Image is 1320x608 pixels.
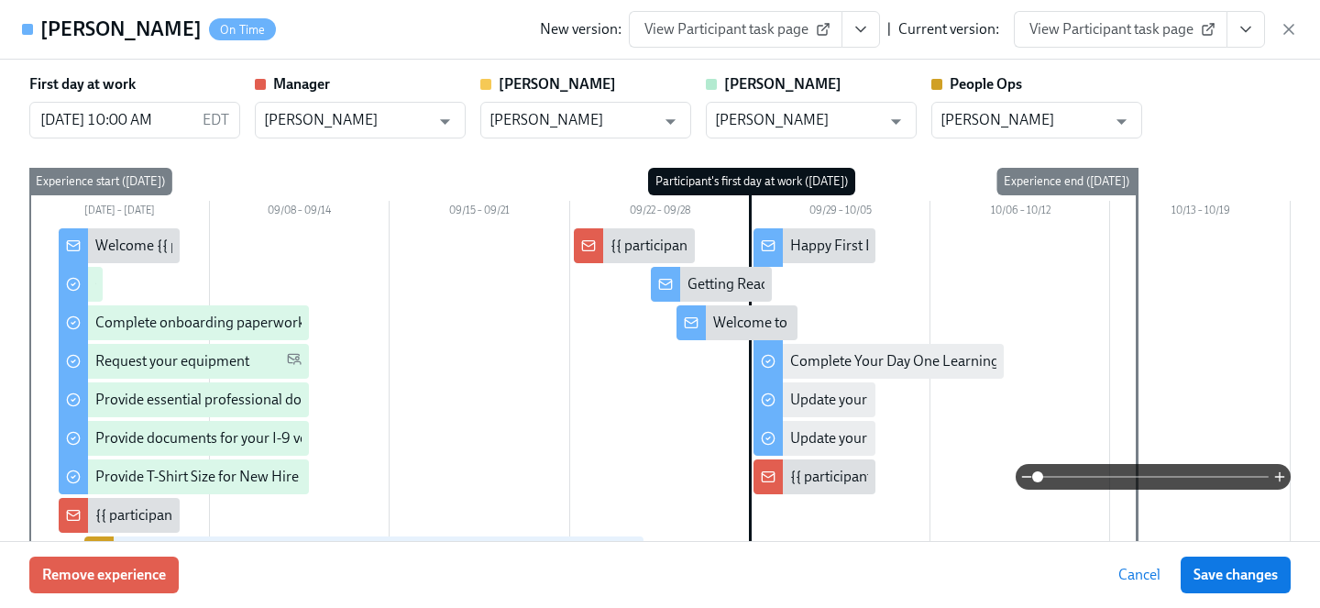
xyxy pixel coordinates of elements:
button: Save changes [1181,557,1291,593]
div: Welcome to Charlie Health! [713,313,885,333]
div: New version: [540,19,621,39]
div: Provide essential professional documentation [95,390,381,410]
div: 09/15 – 09/21 [390,201,570,225]
button: View task page [1226,11,1265,48]
div: | [887,19,891,39]
button: Remove experience [29,557,179,593]
div: Experience end ([DATE]) [996,168,1137,195]
div: Getting Ready for Onboarding [687,274,876,294]
span: View Participant task page [1029,20,1212,39]
div: Experience start ([DATE]) [28,168,172,195]
div: 09/08 – 09/14 [210,201,390,225]
div: Participant's first day at work ([DATE]) [648,168,855,195]
div: Provide documents for your I-9 verification [95,428,363,448]
div: [DATE] – [DATE] [29,201,210,225]
div: {{ participant.fullName }} starts in a week 🎉 [610,236,887,256]
div: Update your Email Signature [790,428,969,448]
span: View Participant task page [644,20,827,39]
div: Welcome {{ participant.firstName }}! [95,236,324,256]
div: Complete onboarding paperwork in [GEOGRAPHIC_DATA] [95,313,466,333]
div: Complete your background check in Checkr [95,274,367,294]
strong: [PERSON_NAME] [724,75,841,93]
strong: [PERSON_NAME] [499,75,616,93]
strong: People Ops [950,75,1022,93]
div: Request your equipment [95,351,249,371]
span: Remove experience [42,566,166,584]
div: 09/29 – 10/05 [750,201,930,225]
button: View task page [841,11,880,48]
button: Open [431,107,459,136]
strong: Manager [273,75,330,93]
button: Open [656,107,685,136]
div: 10/13 – 10/19 [1110,201,1291,225]
div: 10/06 – 10/12 [930,201,1111,225]
div: 09/22 – 09/28 [570,201,751,225]
div: {{ participant.fullName }} Starting! [95,505,310,525]
a: View Participant task page [629,11,842,48]
span: Cancel [1118,566,1160,584]
span: Personal Email [287,351,302,372]
span: Save changes [1193,566,1278,584]
div: Update your Linkedin profile [790,390,969,410]
p: EDT [203,110,229,130]
div: Happy First Day {{ participant.firstName }}! [790,236,1059,256]
span: On Time [209,23,276,37]
button: Open [882,107,910,136]
div: Complete Your Day One Learning Path [790,351,1031,371]
label: First day at work [29,74,136,94]
button: Cancel [1105,557,1173,593]
a: View Participant task page [1014,11,1227,48]
div: Current version: [898,19,999,39]
h4: [PERSON_NAME] [40,16,202,43]
button: Open [1107,107,1136,136]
